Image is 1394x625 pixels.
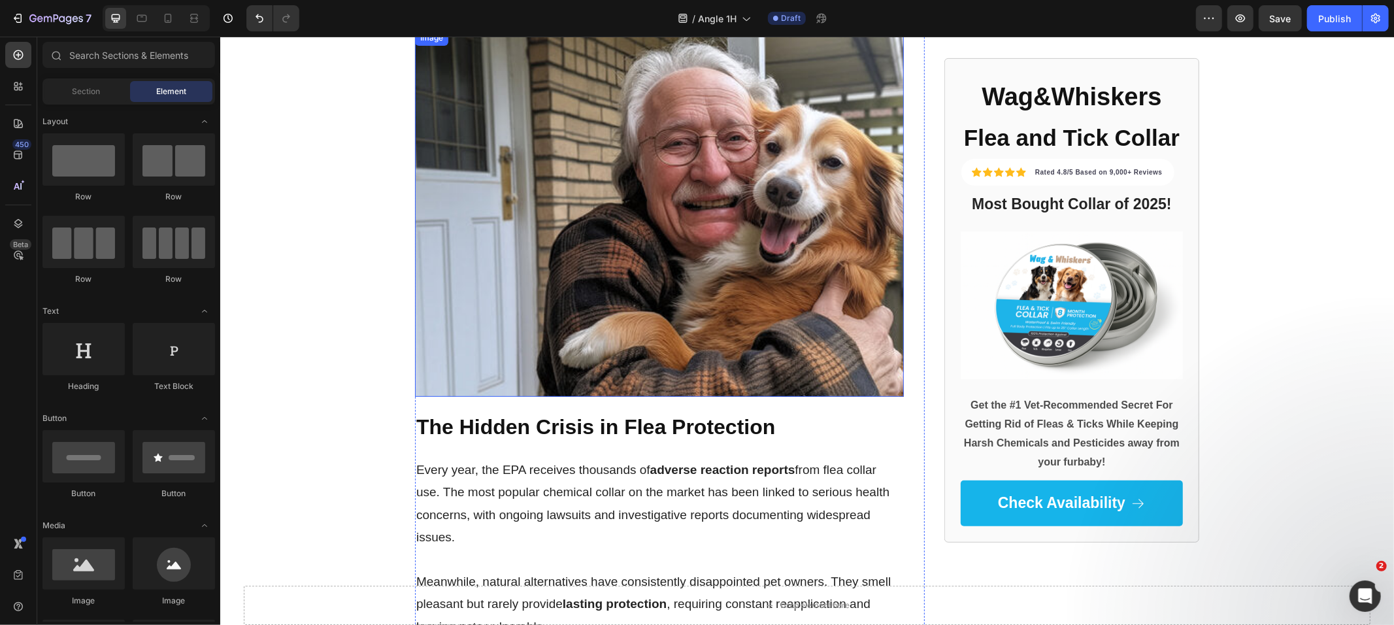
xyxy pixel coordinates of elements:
[42,116,68,127] span: Layout
[42,520,65,532] span: Media
[196,422,682,512] p: Every year, the EPA receives thousands of from flea collar use. The most popular chemical collar ...
[740,194,963,343] img: gempages_572715313389372640-72e2da30-fe5e-48e3-a0ea-4597837cc6a1.png
[194,301,215,322] span: Toggle open
[42,488,125,499] div: Button
[1259,5,1302,31] button: Save
[1270,13,1291,24] span: Save
[42,42,215,68] input: Search Sections & Elements
[5,5,97,31] button: 7
[42,305,59,317] span: Text
[698,12,737,25] span: Angle 1H
[156,86,186,97] span: Element
[781,12,801,24] span: Draft
[1350,581,1381,612] iframe: Intercom live chat
[744,363,959,430] strong: Get the #1 Vet-Recommended Secret For Getting Rid of Fleas & Ticks While Keeping Harsh Chemicals ...
[194,515,215,536] span: Toggle open
[42,595,125,607] div: Image
[196,534,682,601] p: Meanwhile, natural alternatives have consistently disappointed pet owners. They smell pleasant bu...
[42,273,125,285] div: Row
[778,457,905,477] p: Check Availability
[1307,5,1362,31] button: Publish
[194,111,215,132] span: Toggle open
[246,5,299,31] div: Undo/Redo
[86,10,91,26] p: 7
[692,12,695,25] span: /
[133,595,215,607] div: Image
[12,139,31,150] div: 450
[220,37,1394,625] iframe: Design area
[1376,561,1387,571] span: 2
[10,239,31,250] div: Beta
[42,380,125,392] div: Heading
[560,564,629,574] div: Drop element here
[430,426,575,440] strong: adverse reaction reports
[73,86,101,97] span: Section
[133,488,215,499] div: Button
[761,46,941,73] span: Wag&Whiskers
[815,132,942,139] strong: Rated 4.8/5 Based on 9,000+ Reviews
[133,191,215,203] div: Row
[133,273,215,285] div: Row
[42,191,125,203] div: Row
[740,444,963,490] a: Check Availability
[133,380,215,392] div: Text Block
[42,413,67,424] span: Button
[196,379,555,402] strong: The Hidden Crisis in Flea Protection
[744,88,959,114] span: Flea and Tick Collar
[1318,12,1351,25] div: Publish
[740,156,963,178] h2: Most Bought Collar of 2025!
[194,408,215,429] span: Toggle open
